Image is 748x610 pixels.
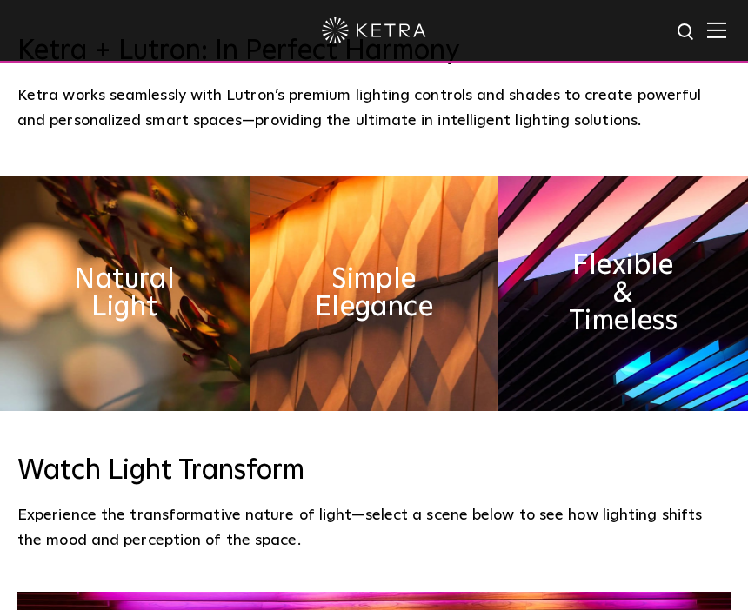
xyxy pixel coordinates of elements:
[250,176,499,411] img: simple_elegance
[707,22,726,38] img: Hamburger%20Nav.svg
[17,454,731,487] h3: Watch Light Transform
[676,22,698,43] img: search icon
[17,83,731,133] div: Ketra works seamlessly with Lutron’s premium lighting controls and shades to create powerful and ...
[322,17,426,43] img: ketra-logo-2019-white
[17,503,731,553] p: Experience the transformative nature of light—select a scene below to see how lighting shifts the...
[63,266,187,322] h2: Natural Light
[561,252,685,335] h2: Flexible & Timeless
[498,176,748,411] img: flexible_timeless_ketra
[311,266,436,322] h2: Simple Elegance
